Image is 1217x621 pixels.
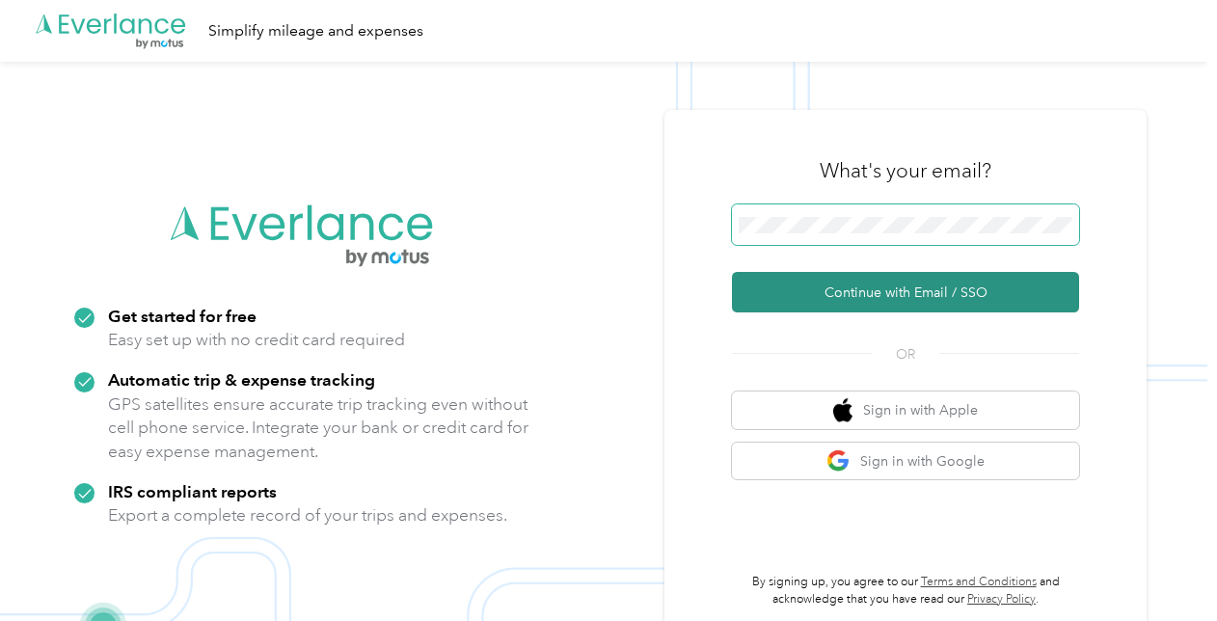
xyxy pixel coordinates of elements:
p: Export a complete record of your trips and expenses. [108,503,507,527]
button: apple logoSign in with Apple [732,391,1079,429]
strong: Get started for free [108,306,257,326]
a: Terms and Conditions [921,575,1037,589]
div: Simplify mileage and expenses [208,19,423,43]
p: By signing up, you agree to our and acknowledge that you have read our . [732,574,1079,607]
img: apple logo [833,398,852,422]
a: Privacy Policy [967,592,1036,607]
strong: IRS compliant reports [108,481,277,501]
span: OR [872,344,939,364]
p: GPS satellites ensure accurate trip tracking even without cell phone service. Integrate your bank... [108,392,529,464]
p: Easy set up with no credit card required [108,328,405,352]
img: google logo [826,449,851,473]
h3: What's your email? [820,157,991,184]
iframe: Everlance-gr Chat Button Frame [1109,513,1217,621]
button: google logoSign in with Google [732,443,1079,480]
button: Continue with Email / SSO [732,272,1079,312]
strong: Automatic trip & expense tracking [108,369,375,390]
